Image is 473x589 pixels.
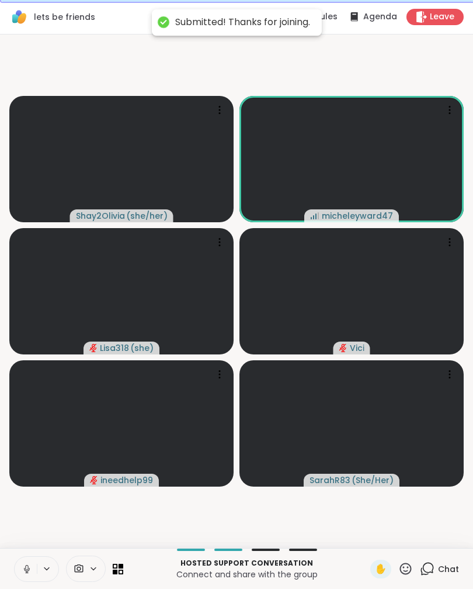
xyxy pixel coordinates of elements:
[34,11,95,23] span: lets be friends
[350,342,364,354] span: Vici
[130,558,363,569] p: Hosted support conversation
[339,344,347,352] span: audio-muted
[352,474,394,486] span: ( She/Her )
[130,342,154,354] span: ( she )
[90,476,98,484] span: audio-muted
[100,342,129,354] span: Lisa318
[375,562,387,576] span: ✋
[363,11,397,23] span: Agenda
[89,344,98,352] span: audio-muted
[309,474,350,486] span: SarahR83
[100,474,153,486] span: ineedhelp99
[175,16,310,29] div: Submitted! Thanks for joining.
[9,7,29,27] img: ShareWell Logomark
[438,563,459,575] span: Chat
[130,569,363,580] p: Connect and share with the group
[322,210,393,222] span: micheleyward47
[126,210,168,222] span: ( she/her )
[76,210,125,222] span: Shay2Olivia
[315,11,338,23] span: Rules
[430,11,454,23] span: Leave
